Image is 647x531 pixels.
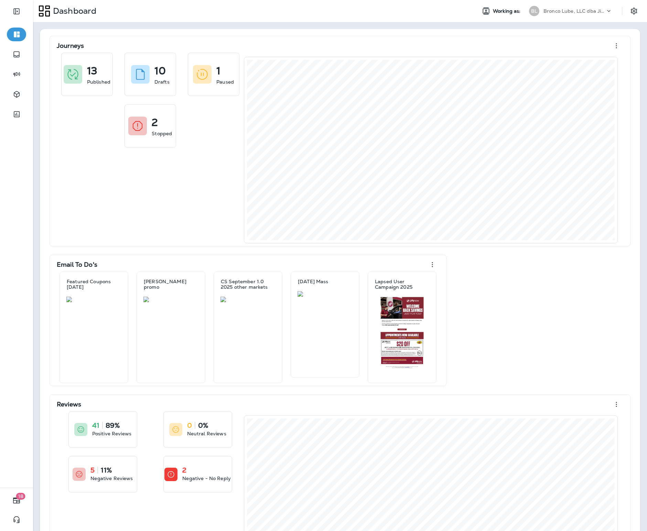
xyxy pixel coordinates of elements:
p: 0% [198,422,208,429]
p: Drafts [154,78,170,85]
p: 1 [216,67,220,74]
p: Journeys [57,42,84,49]
p: Stopped [152,130,172,137]
p: Positive Reviews [92,430,131,437]
p: 89% [106,422,120,429]
p: Bronco Lube, LLC dba Jiffy Lube [543,8,605,14]
span: 18 [16,493,25,500]
p: Negative - No Reply [182,475,231,482]
p: 10 [154,67,166,74]
span: Working as: [493,8,522,14]
p: Lapsed User Campaign 2025 [375,279,429,290]
img: e35656bf-8af1-4908-a96d-958e85acb63b.jpg [66,297,121,302]
p: 0 [187,422,192,429]
p: 2 [152,119,158,126]
button: Expand Sidebar [7,4,26,18]
p: Featured Coupons [DATE] [67,279,121,290]
p: 41 [92,422,99,429]
p: 2 [182,467,186,474]
p: Email To Do's [57,261,97,268]
button: Settings [628,5,640,17]
p: [DATE] Mass [298,279,328,284]
p: Reviews [57,401,81,408]
p: Paused [216,78,234,85]
img: 5abc7fdf-c26d-4254-8e13-ba0f6be9e609.jpg [375,297,430,369]
p: 13 [87,67,97,74]
p: Negative Reviews [90,475,133,482]
p: Dashboard [50,6,96,16]
img: c4beb0f3-a9ba-4b3b-a75f-655be8b76eb4.jpg [143,297,198,302]
p: [PERSON_NAME] promo [144,279,198,290]
div: BL [529,6,539,16]
img: bd04928c-3da1-4f15-91b9-4e305e7e800a.jpg [298,291,353,297]
img: 11d383fa-41eb-4221-b576-be2ed33b4d8f.jpg [220,297,276,302]
p: CS September 1.0 2025 other markets [221,279,275,290]
p: Published [87,78,110,85]
p: 11% [101,467,111,474]
button: 18 [7,493,26,507]
p: 5 [90,467,95,474]
p: Neutral Reviews [187,430,226,437]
